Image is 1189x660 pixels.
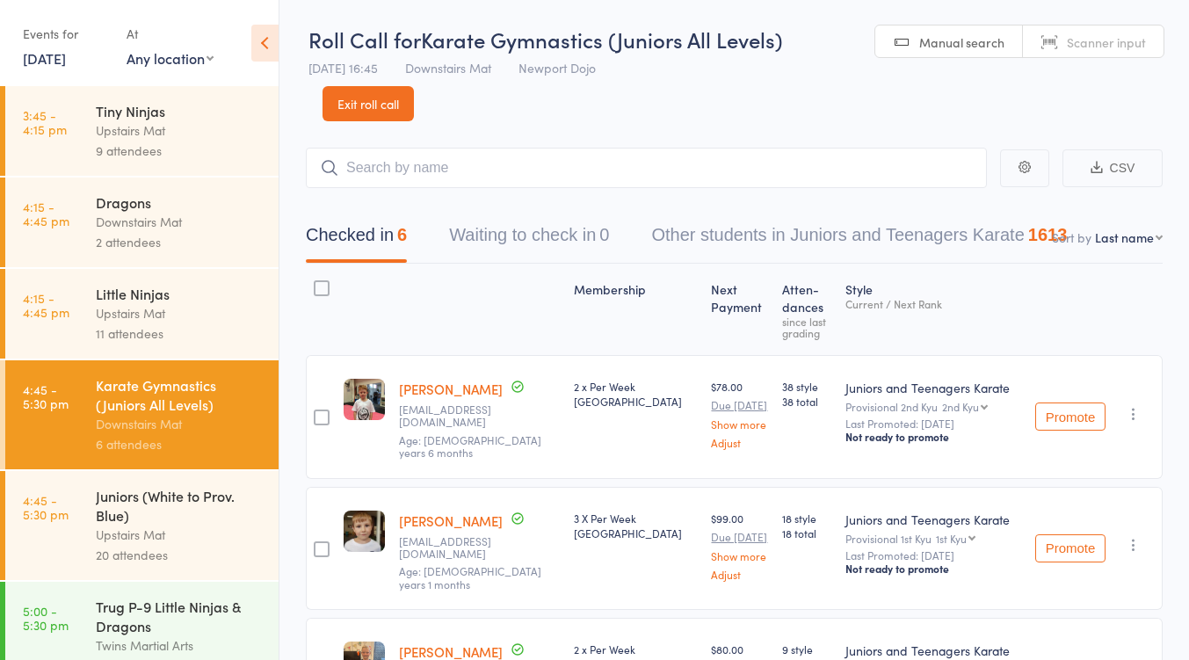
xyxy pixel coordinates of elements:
[405,59,491,76] span: Downstairs Mat
[449,216,609,263] button: Waiting to check in0
[782,379,831,394] span: 38 style
[96,414,264,434] div: Downstairs Mat
[96,120,264,141] div: Upstairs Mat
[599,225,609,244] div: 0
[782,511,831,526] span: 18 style
[96,545,264,565] div: 20 attendees
[5,360,279,469] a: 4:45 -5:30 pmKarate Gymnastics (Juniors All Levels)Downstairs Mat6 attendees
[96,212,264,232] div: Downstairs Mat
[845,533,1021,544] div: Provisional 1st Kyu
[711,569,767,580] a: Adjust
[845,562,1021,576] div: Not ready to promote
[942,401,979,412] div: 2nd Kyu
[936,533,967,544] div: 1st Kyu
[127,19,214,48] div: At
[845,430,1021,444] div: Not ready to promote
[711,550,767,562] a: Show more
[782,642,831,656] span: 9 style
[711,418,767,430] a: Show more
[518,59,596,76] span: Newport Dojo
[96,323,264,344] div: 11 attendees
[1095,228,1154,246] div: Last name
[96,141,264,161] div: 9 attendees
[344,511,385,552] img: image1617593249.png
[711,379,767,448] div: $78.00
[5,86,279,176] a: 3:45 -4:15 pmTiny NinjasUpstairs Mat9 attendees
[23,493,69,521] time: 4:45 - 5:30 pm
[782,526,831,540] span: 18 total
[308,25,421,54] span: Roll Call for
[96,375,264,414] div: Karate Gymnastics (Juniors All Levels)
[574,379,698,409] div: 2 x Per Week [GEOGRAPHIC_DATA]
[399,380,503,398] a: [PERSON_NAME]
[782,315,831,338] div: since last grading
[23,48,66,68] a: [DATE]
[127,48,214,68] div: Any location
[838,272,1028,347] div: Style
[919,33,1004,51] span: Manual search
[96,597,264,635] div: Trug P-9 Little Ninjas & Dragons
[399,511,503,530] a: [PERSON_NAME]
[323,86,414,121] a: Exit roll call
[711,399,767,411] small: Due [DATE]
[845,642,1021,659] div: Juniors and Teenagers Karate
[574,511,698,540] div: 3 X Per Week [GEOGRAPHIC_DATA]
[399,535,560,561] small: lwotto72@gmail.com
[5,471,279,580] a: 4:45 -5:30 pmJuniors (White to Prov. Blue)Upstairs Mat20 attendees
[845,511,1021,528] div: Juniors and Teenagers Karate
[711,511,767,580] div: $99.00
[397,225,407,244] div: 6
[845,417,1021,430] small: Last Promoted: [DATE]
[23,199,69,228] time: 4:15 - 4:45 pm
[23,108,67,136] time: 3:45 - 4:15 pm
[308,59,378,76] span: [DATE] 16:45
[1035,534,1106,562] button: Promote
[567,272,705,347] div: Membership
[651,216,1067,263] button: Other students in Juniors and Teenagers Karate1613
[96,284,264,303] div: Little Ninjas
[306,148,987,188] input: Search by name
[96,434,264,454] div: 6 attendees
[96,232,264,252] div: 2 attendees
[1028,225,1068,244] div: 1613
[845,549,1021,562] small: Last Promoted: [DATE]
[23,382,69,410] time: 4:45 - 5:30 pm
[23,604,69,632] time: 5:00 - 5:30 pm
[399,563,541,591] span: Age: [DEMOGRAPHIC_DATA] years 1 months
[23,19,109,48] div: Events for
[845,401,1021,412] div: Provisional 2nd Kyu
[5,269,279,359] a: 4:15 -4:45 pmLittle NinjasUpstairs Mat11 attendees
[845,298,1021,309] div: Current / Next Rank
[1052,228,1091,246] label: Sort by
[1067,33,1146,51] span: Scanner input
[704,272,774,347] div: Next Payment
[5,178,279,267] a: 4:15 -4:45 pmDragonsDownstairs Mat2 attendees
[845,379,1021,396] div: Juniors and Teenagers Karate
[96,486,264,525] div: Juniors (White to Prov. Blue)
[96,525,264,545] div: Upstairs Mat
[421,25,782,54] span: Karate Gymnastics (Juniors All Levels)
[96,303,264,323] div: Upstairs Mat
[1035,403,1106,431] button: Promote
[96,635,264,656] div: Twins Martial Arts
[344,379,385,420] img: image1620972757.png
[1062,149,1163,187] button: CSV
[23,291,69,319] time: 4:15 - 4:45 pm
[96,101,264,120] div: Tiny Ninjas
[399,403,560,429] small: CMoon@isd-solutions.com.au
[782,394,831,409] span: 38 total
[711,531,767,543] small: Due [DATE]
[306,216,407,263] button: Checked in6
[775,272,838,347] div: Atten­dances
[711,437,767,448] a: Adjust
[399,432,541,460] span: Age: [DEMOGRAPHIC_DATA] years 6 months
[96,192,264,212] div: Dragons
